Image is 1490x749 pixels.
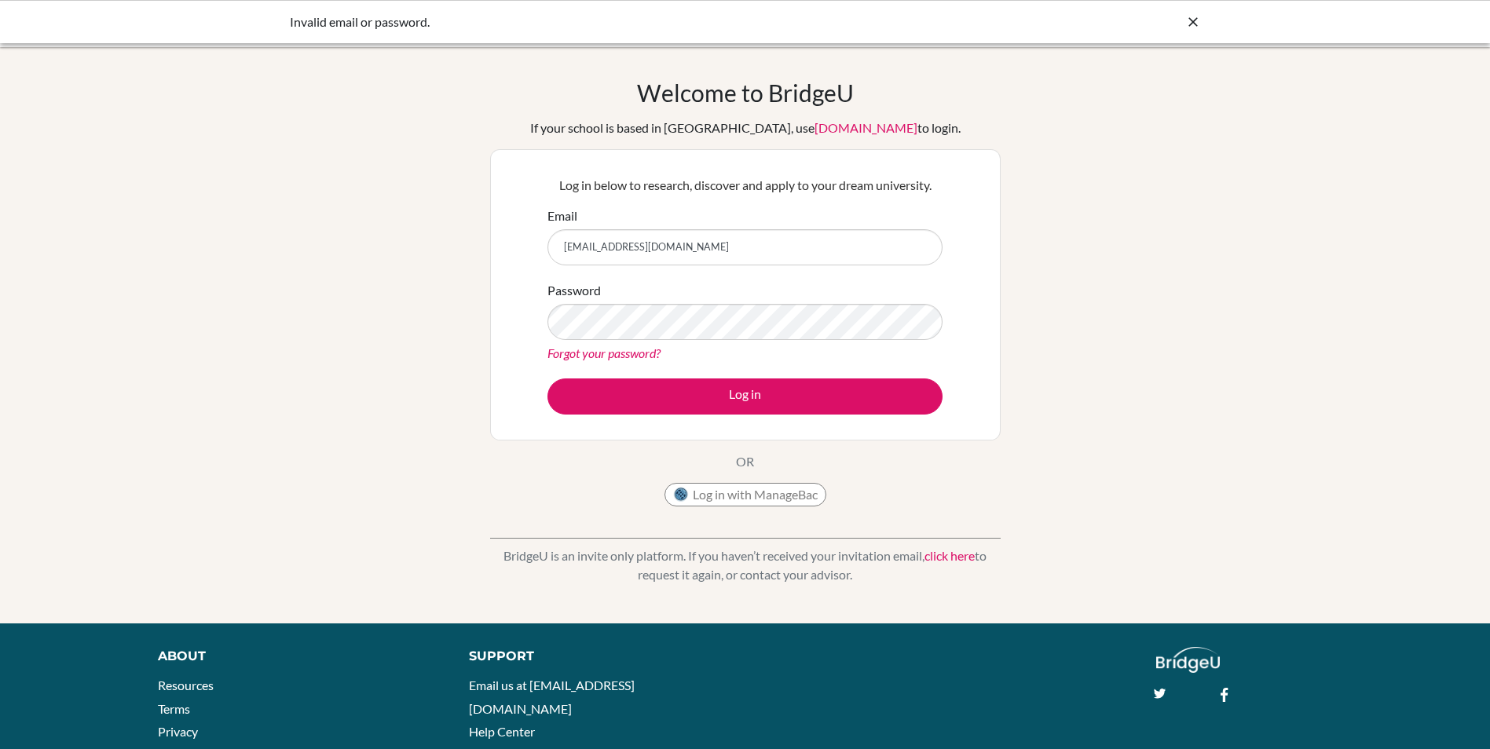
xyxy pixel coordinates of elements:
[1156,647,1220,673] img: logo_white@2x-f4f0deed5e89b7ecb1c2cc34c3e3d731f90f0f143d5ea2071677605dd97b5244.png
[547,206,577,225] label: Email
[736,452,754,471] p: OR
[530,119,961,137] div: If your school is based in [GEOGRAPHIC_DATA], use to login.
[490,546,1001,584] p: BridgeU is an invite only platform. If you haven’t received your invitation email, to request it ...
[158,678,214,692] a: Resources
[547,176,943,195] p: Log in below to research, discover and apply to your dream university.
[924,548,975,563] a: click here
[815,120,917,135] a: [DOMAIN_NAME]
[664,483,826,506] button: Log in with ManageBac
[547,378,943,415] button: Log in
[158,647,434,666] div: About
[547,281,601,300] label: Password
[158,701,190,716] a: Terms
[547,345,661,360] a: Forgot your password?
[290,13,965,31] div: Invalid email or password.
[637,79,854,107] h1: Welcome to BridgeU
[469,678,635,716] a: Email us at [EMAIL_ADDRESS][DOMAIN_NAME]
[469,647,727,666] div: Support
[158,724,198,739] a: Privacy
[469,724,535,739] a: Help Center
